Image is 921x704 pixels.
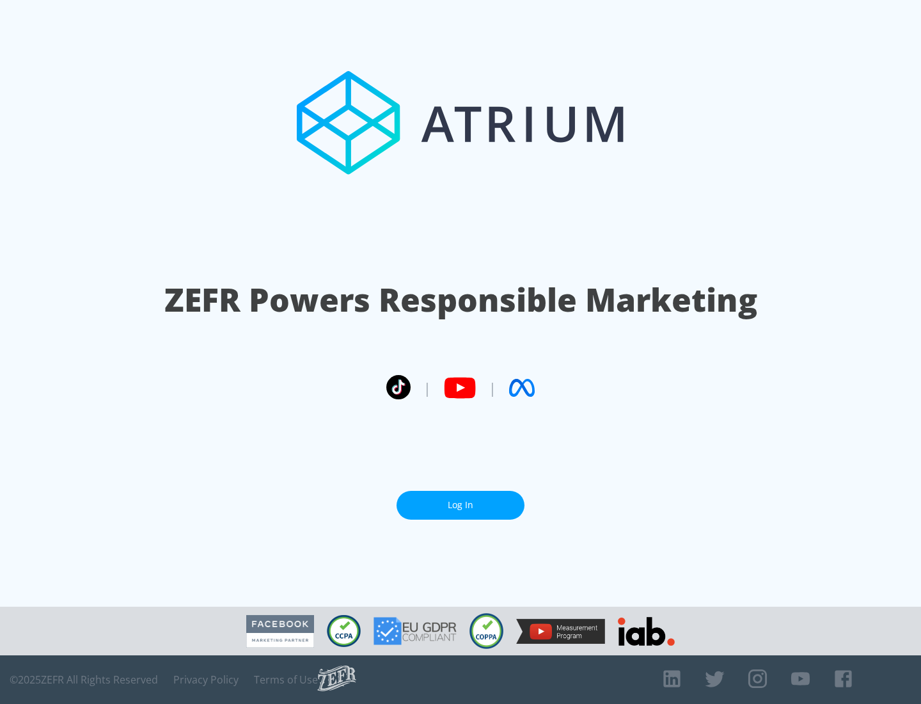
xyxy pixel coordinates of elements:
a: Log In [397,491,524,520]
img: YouTube Measurement Program [516,619,605,644]
h1: ZEFR Powers Responsible Marketing [164,278,757,322]
img: GDPR Compliant [374,617,457,645]
a: Privacy Policy [173,673,239,686]
img: IAB [618,617,675,646]
a: Terms of Use [254,673,318,686]
span: | [489,378,496,397]
img: Facebook Marketing Partner [246,615,314,648]
span: © 2025 ZEFR All Rights Reserved [10,673,158,686]
img: CCPA Compliant [327,615,361,647]
span: | [423,378,431,397]
img: COPPA Compliant [469,613,503,649]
